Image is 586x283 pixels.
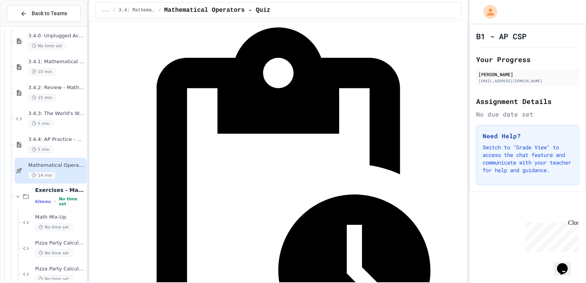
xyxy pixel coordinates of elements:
span: 15 min [28,94,56,101]
h2: Assignment Details [476,96,579,107]
span: 6 items [35,199,51,204]
span: / [113,7,116,13]
span: Exercises - Mathematical Operators [35,187,85,193]
div: My Account [475,3,499,21]
span: Math Mix-Up [35,214,85,221]
span: 3.4.2: Review - Mathematical Operators [28,85,85,91]
div: [PERSON_NAME] [478,71,577,78]
span: 5 min [28,120,53,127]
h3: Need Help? [483,131,573,141]
span: Mathematical Operators - Quiz [164,6,270,15]
div: No due date set [476,110,579,119]
span: No time set [35,224,72,231]
span: 3.4.1: Mathematical Operators [28,59,85,65]
span: No time set [35,249,72,257]
span: No time set [35,275,72,283]
span: 5 min [28,146,53,153]
div: Chat with us now!Close [3,3,53,48]
p: Switch to "Grade View" to access the chat feature and communicate with your teacher for help and ... [483,144,573,174]
span: • [54,198,56,205]
span: 14 min [28,172,56,179]
span: No time set [28,42,66,50]
span: 3.4.0: Unplugged Activity - Mathematical Operators [28,33,85,39]
span: 10 min [28,68,56,75]
iframe: chat widget [554,253,578,275]
span: No time set [59,197,85,206]
span: Back to Teams [32,10,67,18]
span: Pizza Party Calculator [35,240,85,246]
span: Pizza Party Calculator [35,266,85,272]
h1: B1 - AP CSP [476,31,526,42]
span: 3.4.4: AP Practice - Arithmetic Operators [28,136,85,143]
button: Back to Teams [7,5,80,22]
span: 3.4.3: The World's Worst Farmers Market [28,110,85,117]
span: ... [101,7,110,13]
iframe: chat widget [523,219,578,252]
span: / [158,7,161,13]
span: Mathematical Operators - Quiz [28,162,85,169]
div: [EMAIL_ADDRESS][DOMAIN_NAME] [478,78,577,84]
span: 3.4: Mathematical Operators [119,7,155,13]
h2: Your Progress [476,54,579,65]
